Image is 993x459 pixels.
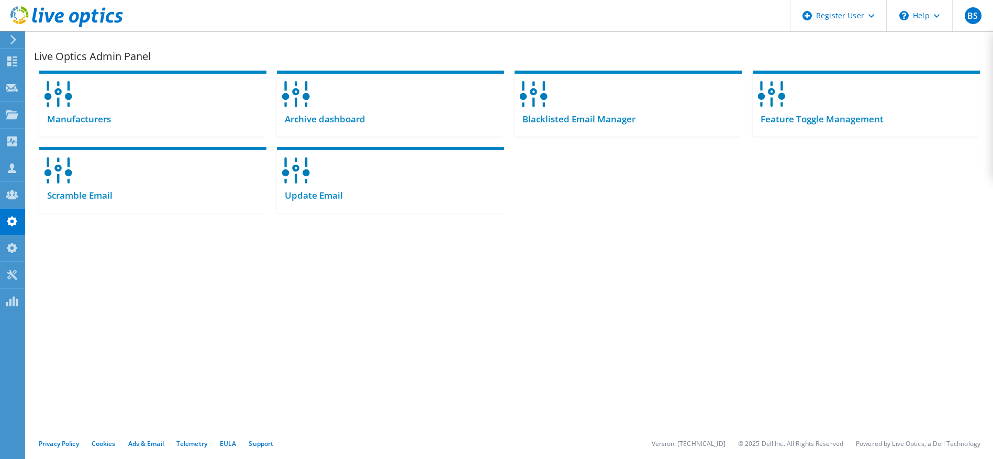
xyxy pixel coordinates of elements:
svg: \n [899,11,909,20]
a: Blacklisted Email Manager [515,71,742,136]
a: Feature Toggle Management [753,71,980,136]
a: Privacy Policy [39,439,79,448]
span: BS [965,7,981,24]
a: EULA [220,439,236,448]
a: Ads & Email [128,439,164,448]
a: Manufacturers [39,71,266,136]
span: Scramble Email [39,190,113,201]
span: Blacklisted Email Manager [515,113,635,125]
span: Update Email [277,190,343,201]
a: Scramble Email [39,147,266,213]
li: Version: [TECHNICAL_ID] [652,439,726,448]
span: Archive dashboard [277,113,365,125]
a: Cookies [92,439,116,448]
a: Support [249,439,273,448]
span: Manufacturers [39,113,111,125]
h1: Live Optics Admin Panel [34,51,980,62]
a: Archive dashboard [277,71,504,136]
a: Telemetry [176,439,207,448]
a: Update Email [277,147,504,213]
span: Feature Toggle Management [753,113,884,125]
li: © 2025 Dell Inc. All Rights Reserved [738,439,843,448]
li: Powered by Live Optics, a Dell Technology [856,439,980,448]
